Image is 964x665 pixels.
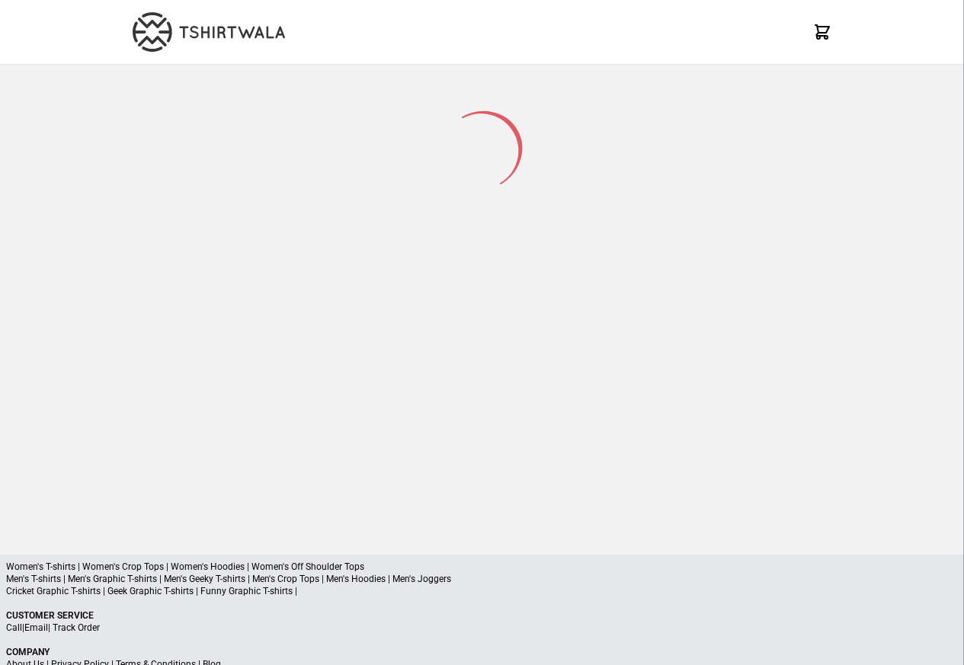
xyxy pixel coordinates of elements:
p: Company [6,646,958,658]
img: TW-LOGO-400-104.png [133,12,285,52]
p: Cricket Graphic T-shirts | Geek Graphic T-shirts | Funny Graphic T-shirts | [6,585,958,597]
a: Track Order [53,622,100,633]
p: | | [6,622,958,634]
p: Women's T-shirts | Women's Crop Tops | Women's Hoodies | Women's Off Shoulder Tops [6,561,958,573]
p: Customer Service [6,609,958,622]
a: Call [6,622,22,633]
a: Email [24,622,48,633]
p: Men's T-shirts | Men's Graphic T-shirts | Men's Geeky T-shirts | Men's Crop Tops | Men's Hoodies ... [6,573,958,585]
